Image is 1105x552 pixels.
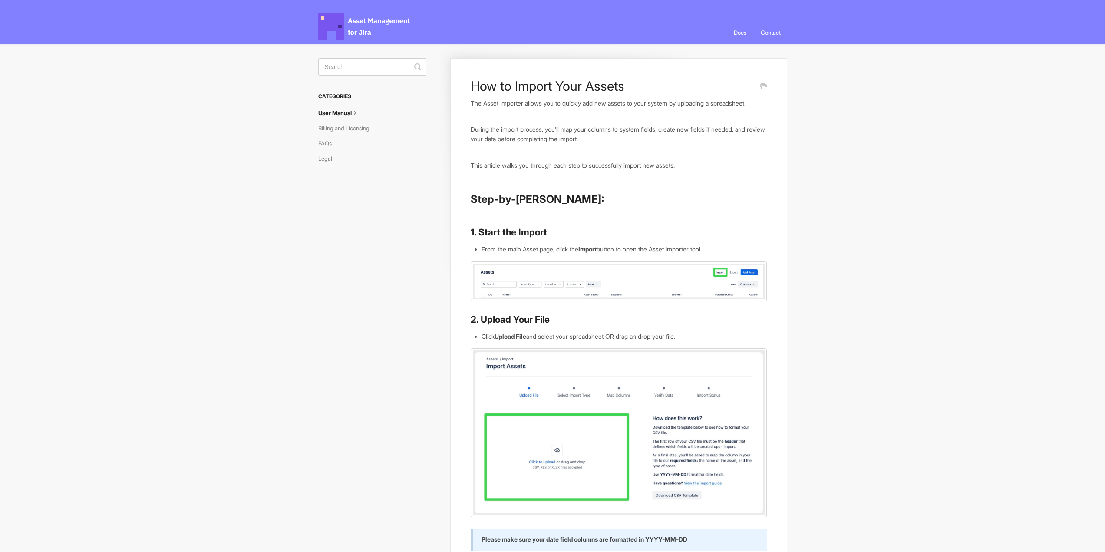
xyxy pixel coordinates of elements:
li: Click and select your spreadsheet OR drag an drop your file. [482,332,766,341]
a: FAQs [318,136,338,150]
img: file-QvZ9KPEGLA.jpg [471,261,766,302]
input: Search [318,58,426,76]
p: The Asset Importer allows you to quickly add new assets to your system by uploading a spreadsheet. [471,99,766,108]
h3: Categories [318,89,426,104]
h3: 2. Upload Your File [471,314,766,326]
a: User Manual [318,106,366,120]
a: Docs [727,21,753,44]
p: During the import process, you’ll map your columns to system fields, create new fields if needed,... [471,125,766,143]
a: Legal [318,152,339,165]
strong: Upload File [495,333,526,340]
h2: Step-by-[PERSON_NAME]: [471,192,766,206]
h3: 1. Start the Import [471,226,766,238]
li: From the main Asset page, click the button to open the Asset Importer tool. [482,245,766,254]
h1: How to Import Your Assets [471,78,753,94]
p: This article walks you through each step to successfully import new assets. [471,161,766,170]
a: Billing and Licensing [318,121,376,135]
span: Asset Management for Jira Docs [318,13,411,40]
a: Print this Article [760,82,767,91]
a: Contact [754,21,787,44]
img: file-52dn6YKs2f.jpg [471,348,766,517]
strong: Import [578,245,597,253]
strong: Please make sure your date field columns are formatted in YYYY-MM-DD [482,535,687,543]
